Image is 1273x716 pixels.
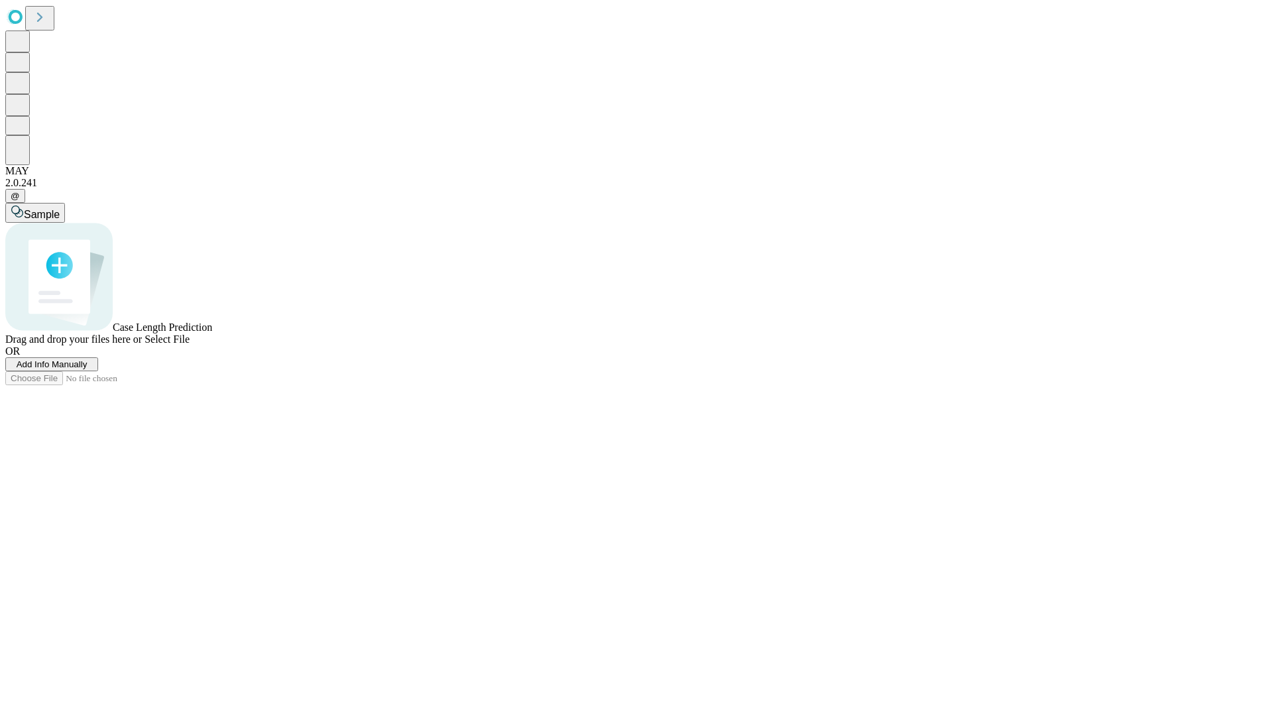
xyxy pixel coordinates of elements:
span: Case Length Prediction [113,322,212,333]
div: 2.0.241 [5,177,1268,189]
span: Drag and drop your files here or [5,333,142,345]
span: Select File [145,333,190,345]
span: Add Info Manually [17,359,88,369]
button: Add Info Manually [5,357,98,371]
button: Sample [5,203,65,223]
button: @ [5,189,25,203]
span: @ [11,191,20,201]
div: MAY [5,165,1268,177]
span: Sample [24,209,60,220]
span: OR [5,345,20,357]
